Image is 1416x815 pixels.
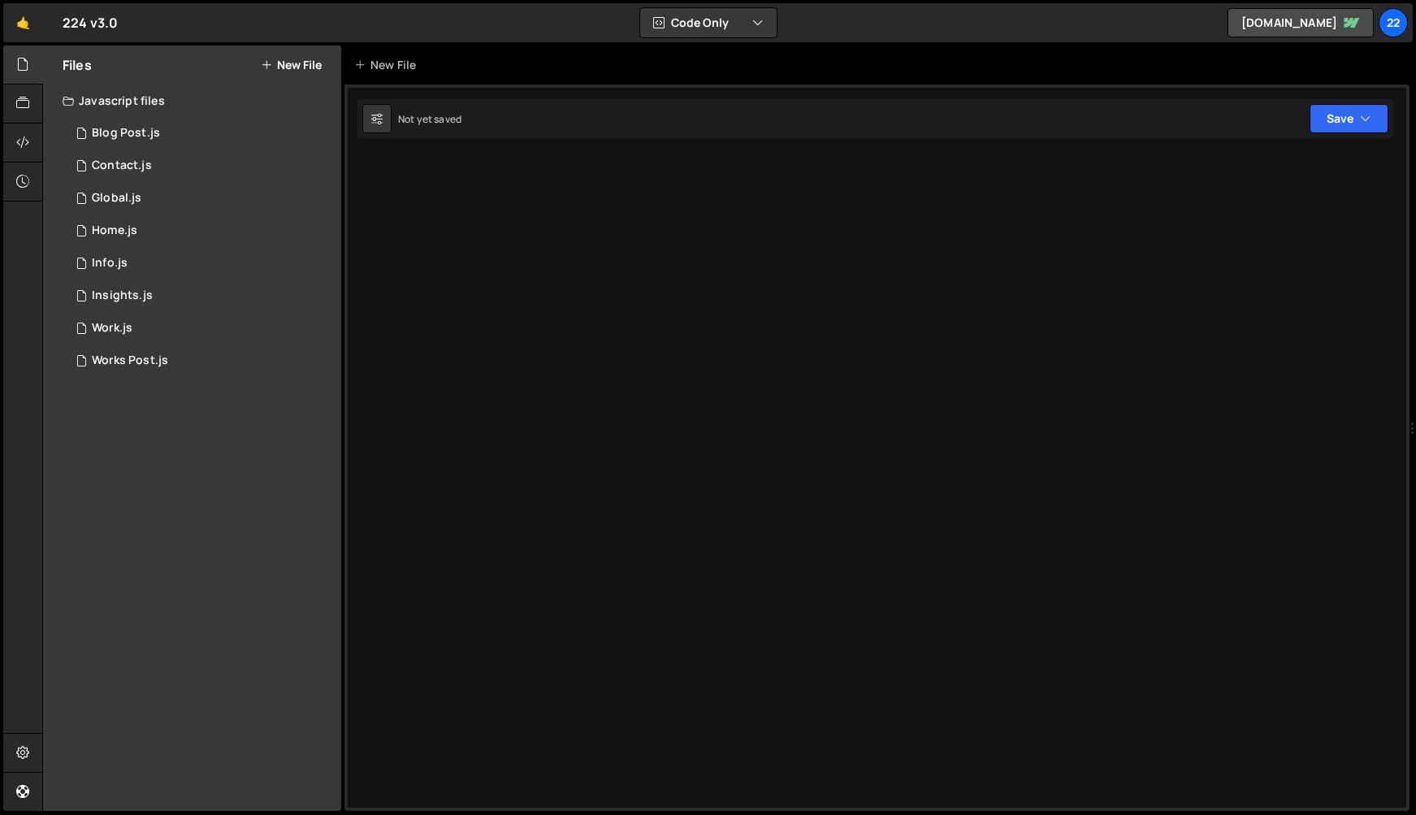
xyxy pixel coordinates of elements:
[63,13,118,33] div: 224 v3.0
[63,117,341,150] div: 16437/45353.js
[43,85,341,117] div: Javascript files
[1379,8,1408,37] a: 22
[92,288,153,303] div: Insights.js
[63,345,341,377] div: 16437/45354.js
[92,353,168,368] div: Works Post.js
[354,57,422,73] div: New File
[92,223,137,238] div: Home.js
[261,59,322,72] button: New File
[3,3,43,42] a: 🤙
[92,321,132,336] div: Work.js
[1310,104,1388,133] button: Save
[92,126,160,141] div: Blog Post.js
[640,8,777,37] button: Code Only
[63,280,341,312] div: 16437/45024.js
[92,191,141,206] div: Global.js
[63,150,341,182] div: 16437/44941.js
[92,158,152,173] div: Contact.js
[1228,8,1374,37] a: [DOMAIN_NAME]
[92,256,128,271] div: Info.js
[63,56,92,74] h2: Files
[63,182,341,215] div: 16437/44524.js
[63,312,341,345] div: 16437/45023.js
[398,112,461,126] div: Not yet saved
[63,215,341,247] div: 16437/44814.js
[63,247,341,280] div: 16437/44939.js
